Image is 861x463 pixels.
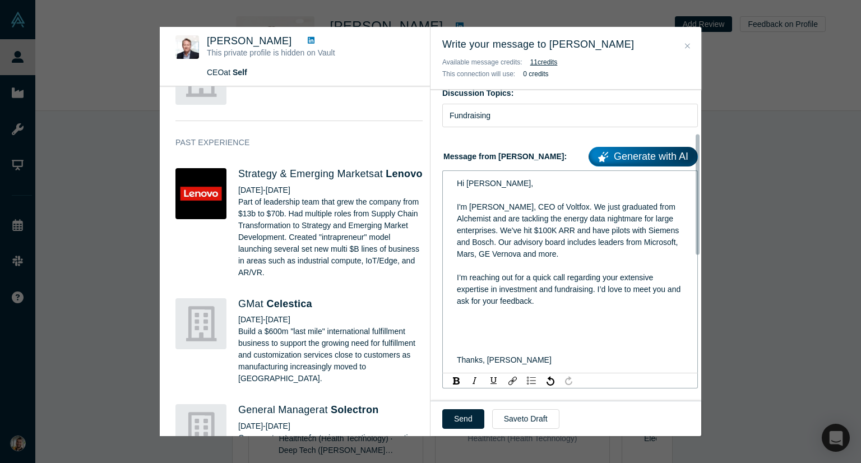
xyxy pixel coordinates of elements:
label: Message from [PERSON_NAME]: [442,143,698,166]
div: Italic [467,375,482,386]
div: Unordered [524,375,539,386]
span: This connection will use: [442,70,515,78]
h3: Past Experience [175,137,407,149]
button: 11credits [530,57,558,68]
h4: Strategy & Emerging Markets at [238,168,423,180]
button: Close [682,40,693,53]
h3: Write your message to [PERSON_NAME] [442,37,689,52]
div: rdw-wrapper [442,170,698,373]
p: Build a $600m "last mile" international fulfillment business to support the growing need for fulf... [238,326,423,385]
div: [DATE] - [DATE] [238,184,423,196]
div: rdw-inline-control [447,375,503,386]
h4: General Manager at [238,404,423,416]
p: This private profile is hidden on Vault [207,47,383,59]
div: rdw-link-control [503,375,522,386]
span: CEO at [207,68,247,77]
button: Saveto Draft [492,409,559,429]
span: Available message credits: [442,58,522,66]
div: Redo [562,375,576,386]
img: Celestica's Logo [175,298,226,349]
span: Thanks, [PERSON_NAME] [457,355,552,364]
b: 0 credits [523,70,548,78]
img: Lenovo's Logo [175,168,226,219]
h4: GM at [238,298,423,311]
div: rdw-toolbar [442,373,698,388]
a: Lenovo [386,168,423,179]
div: [DATE] - [DATE] [238,420,423,432]
div: rdw-list-control [522,375,541,386]
img: Solectron's Logo [175,404,226,455]
img: Jon Pershke's Profile Image [175,35,199,59]
span: I'm [PERSON_NAME], CEO of Voltfox. We just graduated from Alchemist and are tackling the energy d... [457,202,681,258]
label: Discussion Topics: [442,87,698,99]
div: rdw-editor [450,174,691,369]
span: I’m reaching out for a quick call regarding your extensive expertise in investment and fundraisin... [457,273,683,305]
div: [DATE] - [DATE] [238,314,423,326]
div: Undo [543,375,557,386]
a: Self [233,68,247,77]
a: Solectron [331,404,378,415]
div: Bold [449,375,463,386]
div: Link [506,375,520,386]
span: [PERSON_NAME] [207,35,292,47]
span: Hi [PERSON_NAME], [457,179,533,188]
div: Underline [487,375,501,386]
a: Celestica [266,298,312,309]
div: rdw-history-control [541,375,578,386]
button: Send [442,409,484,429]
p: Part of leadership team that grew the company from $13b to $70b. Had multiple roles from Supply C... [238,196,423,279]
a: Generate with AI [589,147,698,166]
